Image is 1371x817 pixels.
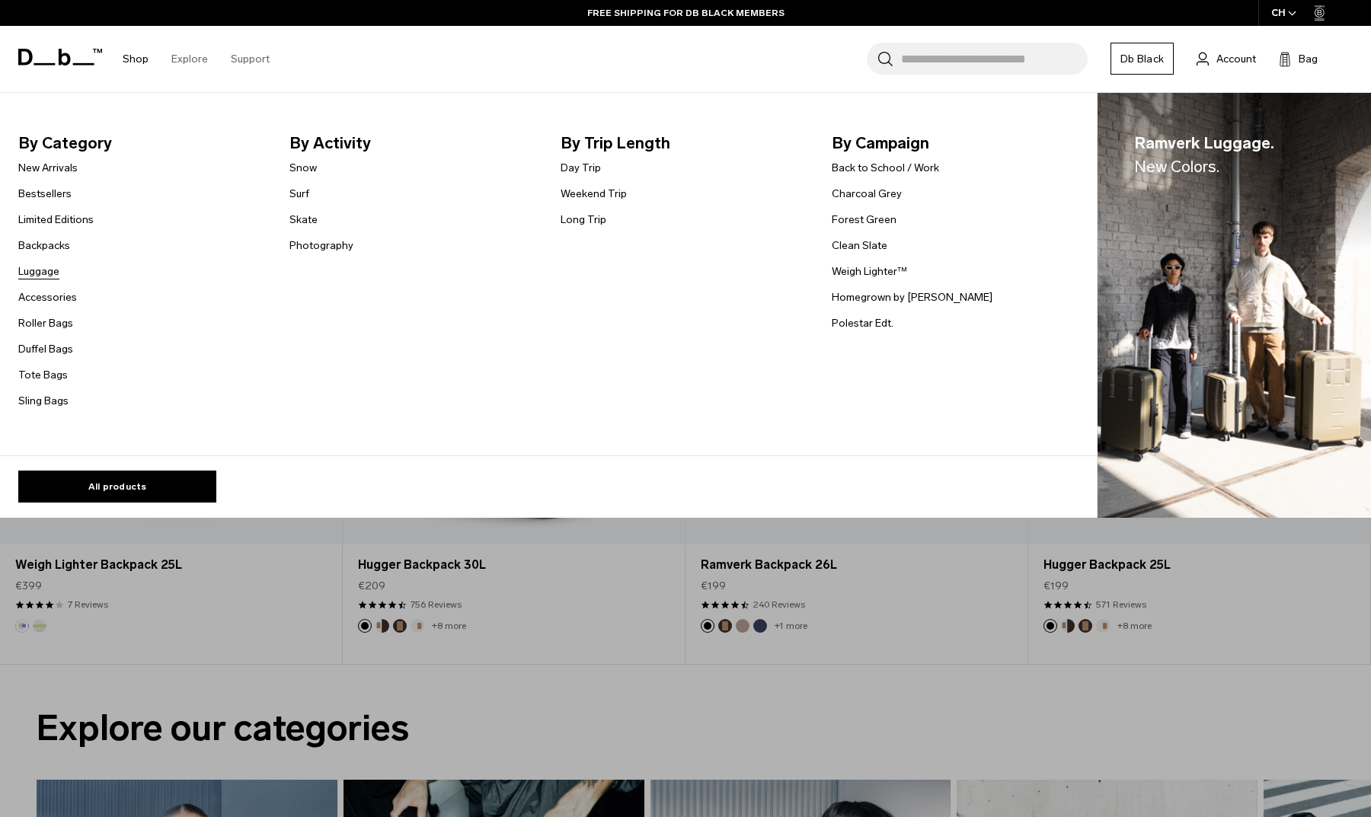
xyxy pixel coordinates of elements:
[1111,43,1174,75] a: Db Black
[832,186,902,202] a: Charcoal Grey
[18,186,72,202] a: Bestsellers
[289,212,318,228] a: Skate
[1299,51,1318,67] span: Bag
[832,131,1079,155] span: By Campaign
[171,32,208,86] a: Explore
[18,341,73,357] a: Duffel Bags
[1279,49,1318,68] button: Bag
[18,367,68,383] a: Tote Bags
[1134,131,1274,179] span: Ramverk Luggage.
[123,32,149,86] a: Shop
[1098,93,1371,519] img: Db
[289,238,353,254] a: Photography
[18,212,94,228] a: Limited Editions
[1134,157,1219,176] span: New Colors.
[561,212,606,228] a: Long Trip
[1098,93,1371,519] a: Ramverk Luggage.New Colors. Db
[561,186,627,202] a: Weekend Trip
[832,315,893,331] a: Polestar Edt.
[832,238,887,254] a: Clean Slate
[289,160,317,176] a: Snow
[587,6,785,20] a: FREE SHIPPING FOR DB BLACK MEMBERS
[1197,49,1256,68] a: Account
[18,238,70,254] a: Backpacks
[832,212,896,228] a: Forest Green
[289,131,536,155] span: By Activity
[18,263,59,279] a: Luggage
[18,471,216,503] a: All products
[289,186,309,202] a: Surf
[1216,51,1256,67] span: Account
[832,289,992,305] a: Homegrown by [PERSON_NAME]
[18,393,69,409] a: Sling Bags
[111,26,281,92] nav: Main Navigation
[18,289,77,305] a: Accessories
[18,131,265,155] span: By Category
[832,160,939,176] a: Back to School / Work
[832,263,907,279] a: Weigh Lighter™
[561,160,601,176] a: Day Trip
[18,160,78,176] a: New Arrivals
[18,315,73,331] a: Roller Bags
[561,131,807,155] span: By Trip Length
[231,32,270,86] a: Support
